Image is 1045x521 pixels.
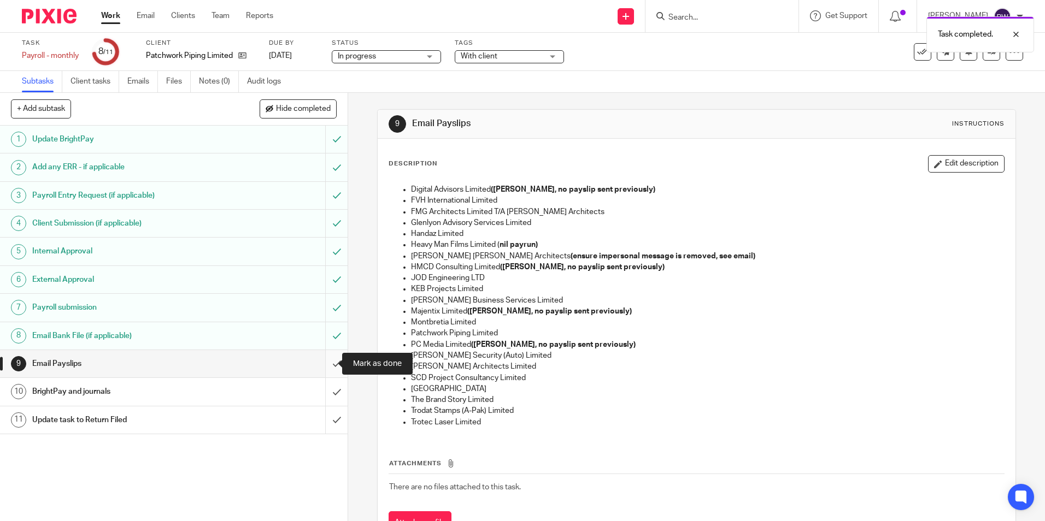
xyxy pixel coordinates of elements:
[11,160,26,175] div: 2
[101,10,120,21] a: Work
[11,356,26,371] div: 9
[389,115,406,133] div: 9
[411,295,1003,306] p: [PERSON_NAME] Business Services Limited
[199,71,239,92] a: Notes (0)
[32,131,220,147] h1: Update BrightPay
[11,99,71,118] button: + Add subtask
[412,118,720,129] h1: Email Payslips
[411,328,1003,339] p: Patchwork Piping Limited
[137,10,155,21] a: Email
[11,244,26,259] div: 5
[32,299,220,316] h1: Payroll submission
[411,350,1003,361] p: [PERSON_NAME] Security (Auto) Limited
[491,186,655,193] strong: ([PERSON_NAME], no payslip sent previously)
[332,39,441,48] label: Status
[411,405,1003,416] p: Trodat Stamps (A-Pak) Limited
[22,39,79,48] label: Task
[411,372,1003,383] p: SCD Project Consultancy Limited
[32,412,220,428] h1: Update task to Return Filed
[928,155,1005,173] button: Edit description
[411,184,1003,195] p: Digital Advisors Limited
[127,71,158,92] a: Emails
[22,71,62,92] a: Subtasks
[11,384,26,399] div: 10
[212,10,230,21] a: Team
[411,217,1003,228] p: Glenlyon Advisory Services Limited
[11,300,26,315] div: 7
[146,50,233,61] p: Patchwork Piping Limited
[389,460,442,466] span: Attachments
[411,195,1003,206] p: FVH International Limited
[389,483,521,491] span: There are no files attached to this task.
[171,10,195,21] a: Clients
[411,251,1003,262] p: [PERSON_NAME] [PERSON_NAME] Architects
[71,71,119,92] a: Client tasks
[98,45,113,58] div: 8
[166,71,191,92] a: Files
[11,272,26,287] div: 6
[411,228,1003,239] p: Handaz Limited
[411,417,1003,428] p: Trotec Laser Limited
[338,52,376,60] span: In progress
[22,9,77,23] img: Pixie
[32,215,220,232] h1: Client Submission (if applicable)
[500,241,538,248] strong: nil payrun)
[32,356,220,372] h1: Email Payslips
[11,328,26,344] div: 8
[269,39,318,48] label: Due by
[461,52,497,60] span: With client
[411,361,1003,372] p: [PERSON_NAME] Architects Limited
[32,159,220,175] h1: Add any ERR - if applicable
[411,383,1003,394] p: [GEOGRAPHIC_DATA]
[103,49,113,55] small: /11
[411,239,1003,250] p: Heavy Man Films Limited (
[32,187,220,204] h1: Payroll Entry Request (if applicable)
[276,105,331,114] span: Hide completed
[146,39,255,48] label: Client
[952,120,1005,128] div: Instructions
[471,341,636,348] strong: ([PERSON_NAME], no payslip sent previously)
[246,10,273,21] a: Reports
[938,29,993,40] p: Task completed.
[269,52,292,60] span: [DATE]
[247,71,289,92] a: Audit logs
[455,39,564,48] label: Tags
[22,50,79,61] div: Payroll - monthly
[411,339,1003,350] p: PC Media Limited
[411,262,1003,273] p: HMCD Consulting Limited
[32,383,220,400] h1: BrightPay and journals
[260,99,337,118] button: Hide completed
[32,328,220,344] h1: Email Bank File (if applicable)
[411,206,1003,217] p: FMG Architects Limited T/A [PERSON_NAME] Architects
[411,317,1003,328] p: Montbretia Limited
[571,252,755,260] strong: (ensure impersonal message is removed, see email)
[11,188,26,203] div: 3
[32,243,220,259] h1: Internal Approval
[11,132,26,147] div: 1
[467,307,632,315] strong: ([PERSON_NAME], no payslip sent previously)
[11,216,26,231] div: 4
[411,394,1003,405] p: The Brand Story Limited
[411,273,1003,283] p: JOD Engineering LTD
[411,283,1003,294] p: KEB Projects Limited
[389,159,437,168] p: Description
[994,8,1011,25] img: svg%3E
[32,271,220,288] h1: External Approval
[411,306,1003,317] p: Majentix Limited
[500,263,665,271] strong: ([PERSON_NAME], no payslip sent previously)
[11,412,26,428] div: 11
